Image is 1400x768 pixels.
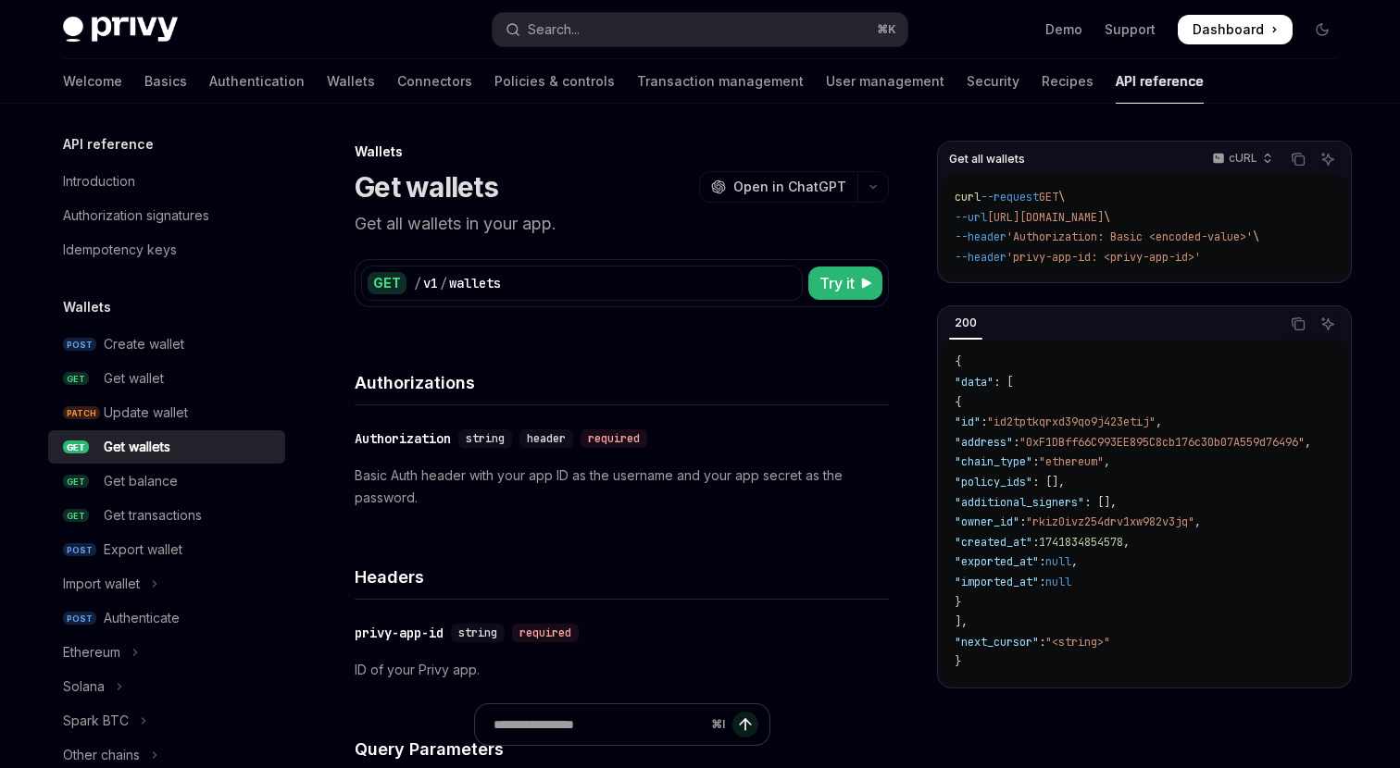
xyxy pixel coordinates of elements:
span: null [1045,554,1071,569]
a: Support [1105,20,1156,39]
a: Authorization signatures [48,199,285,232]
button: Toggle Solana section [48,670,285,703]
a: Transaction management [637,59,804,104]
span: , [1156,415,1162,429]
span: , [1104,454,1110,469]
span: "address" [955,435,1013,450]
div: Solana [63,675,105,698]
div: Export wallet [104,539,182,561]
div: Authorization signatures [63,204,209,227]
div: Ethereum [63,641,120,663]
a: Welcome [63,59,122,104]
span: \ [1253,229,1259,244]
div: Wallets [355,142,889,161]
div: Get transactions [104,504,202,526]
span: : [1039,554,1045,569]
span: "next_cursor" [955,635,1039,650]
a: PATCHUpdate wallet [48,396,285,429]
div: Get balance [104,470,178,492]
span: \ [1058,190,1065,204]
a: API reference [1116,59,1204,104]
p: cURL [1229,151,1257,166]
button: Copy the contents from the code block [1286,147,1310,171]
span: "owner_id" [955,514,1019,529]
span: 'privy-app-id: <privy-app-id>' [1006,250,1201,265]
div: Idempotency keys [63,239,177,261]
input: Ask a question... [494,704,704,745]
span: : [981,415,987,429]
div: / [440,274,447,292]
a: User management [826,59,944,104]
a: GETGet wallets [48,430,285,464]
span: "created_at" [955,535,1032,550]
span: 'Authorization: Basic <encoded-value>' [1006,229,1253,244]
span: [URL][DOMAIN_NAME] [987,210,1104,225]
span: --header [955,229,1006,244]
span: { [955,395,961,410]
span: { [955,354,961,369]
span: : [1039,635,1045,650]
span: GET [63,372,89,386]
span: ], [955,614,968,629]
span: curl [955,190,981,204]
span: "rkiz0ivz254drv1xw982v3jq" [1026,514,1194,529]
span: Get all wallets [949,152,1025,167]
button: Open in ChatGPT [699,171,857,203]
span: GET [63,475,89,489]
h4: Authorizations [355,370,889,395]
span: : [1032,454,1039,469]
span: , [1123,535,1130,550]
span: : [1019,514,1026,529]
span: "imported_at" [955,575,1039,589]
a: Connectors [397,59,472,104]
span: : [ [994,375,1013,390]
h5: Wallets [63,296,111,318]
p: Basic Auth header with your app ID as the username and your app secret as the password. [355,465,889,509]
a: POSTExport wallet [48,533,285,566]
span: , [1194,514,1201,529]
span: "chain_type" [955,454,1032,469]
button: Copy the contents from the code block [1286,312,1310,336]
a: Idempotency keys [48,233,285,266]
div: privy-app-id [355,624,444,642]
button: Toggle dark mode [1307,15,1337,44]
a: Wallets [327,59,375,104]
span: "<string>" [1045,635,1110,650]
p: Get all wallets in your app. [355,211,889,237]
div: 200 [949,312,982,334]
span: "policy_ids" [955,475,1032,489]
span: GET [1039,190,1058,204]
span: Dashboard [1193,20,1264,39]
button: Toggle Ethereum section [48,636,285,669]
button: Ask AI [1316,312,1340,336]
div: Search... [528,19,580,41]
span: Try it [819,272,855,294]
a: Basics [144,59,187,104]
a: GETGet transactions [48,499,285,532]
span: "additional_signers" [955,495,1084,510]
div: Spark BTC [63,710,129,732]
span: "id" [955,415,981,429]
button: Try it [808,266,882,300]
span: GET [63,509,89,523]
button: cURL [1202,143,1281,175]
span: } [955,595,961,610]
button: Open search [493,13,907,46]
a: Introduction [48,165,285,198]
span: : [1039,575,1045,589]
span: \ [1104,210,1110,225]
span: "data" [955,375,994,390]
div: Import wallet [63,573,140,595]
h5: API reference [63,133,154,155]
div: Get wallets [104,436,170,458]
a: GETGet wallet [48,362,285,395]
span: : [], [1084,495,1117,510]
span: "0xF1DBff66C993EE895C8cb176c30b07A559d76496" [1019,435,1305,450]
a: POSTCreate wallet [48,328,285,361]
div: / [414,274,421,292]
a: Recipes [1042,59,1094,104]
span: "id2tptkqrxd39qo9j423etij" [987,415,1156,429]
div: Update wallet [104,402,188,424]
div: required [512,624,579,642]
div: v1 [423,274,438,292]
